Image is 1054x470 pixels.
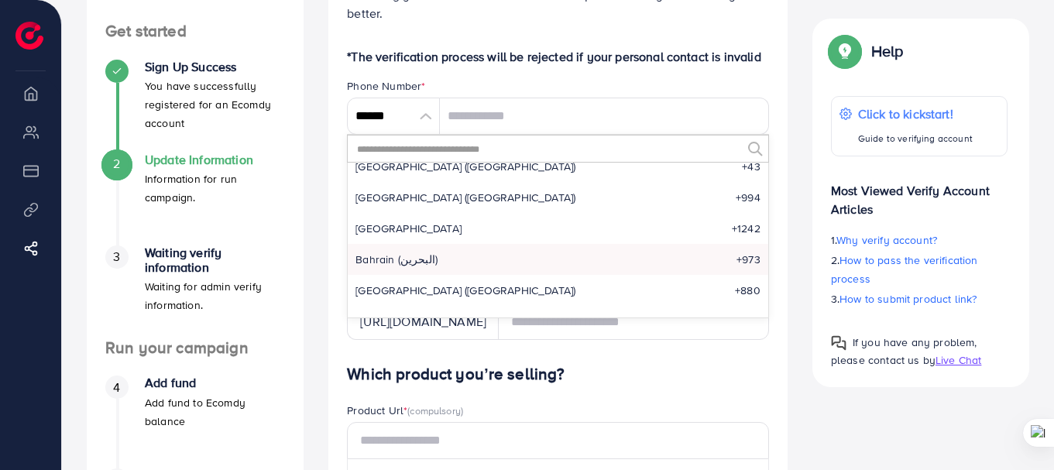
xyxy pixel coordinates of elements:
span: Live Chat [936,352,981,368]
h4: Run your campaign [87,338,304,358]
span: Why verify account? [836,232,937,248]
span: How to submit product link? [839,291,977,307]
span: [GEOGRAPHIC_DATA] [355,314,462,329]
label: Product Url [347,403,463,418]
h4: Which product you’re selling? [347,365,769,384]
img: Popup guide [831,335,846,351]
h4: Sign Up Success [145,60,285,74]
span: [GEOGRAPHIC_DATA] ([GEOGRAPHIC_DATA]) [355,159,575,174]
iframe: Chat [988,400,1042,458]
h4: Waiting verify information [145,245,285,275]
p: You have successfully registered for an Ecomdy account [145,77,285,132]
p: Add fund to Ecomdy balance [145,393,285,431]
li: Add fund [87,376,304,468]
h4: Get started [87,22,304,41]
p: Guide to verifying account [858,129,973,148]
span: [GEOGRAPHIC_DATA] ([GEOGRAPHIC_DATA]) [355,283,575,298]
h4: Update Information [145,153,285,167]
p: Help [871,42,904,60]
span: (compulsory) [407,403,463,417]
img: Popup guide [831,37,859,65]
span: +43 [742,159,760,174]
li: Waiting verify information [87,245,304,338]
p: 3. [831,290,1008,308]
span: +994 [736,190,760,205]
img: logo [15,22,43,50]
span: +973 [736,252,760,267]
span: Bahrain (‫البحرين‬‎) [355,252,438,267]
span: [GEOGRAPHIC_DATA] ([GEOGRAPHIC_DATA]) [355,190,575,205]
p: 2. [831,251,1008,288]
p: Most Viewed Verify Account Articles [831,169,1008,218]
p: *The verification process will be rejected if your personal contact is invalid [347,47,769,66]
span: If you have any problem, please contact us by [831,334,977,368]
h4: Add fund [145,376,285,390]
p: 1. [831,231,1008,249]
span: [GEOGRAPHIC_DATA] [355,221,462,236]
span: 2 [113,155,120,173]
span: How to pass the verification process [831,252,978,286]
span: 4 [113,379,120,396]
p: Waiting for admin verify information. [145,277,285,314]
li: Sign Up Success [87,60,304,153]
li: Update Information [87,153,304,245]
span: +1246 [732,314,760,329]
span: +880 [735,283,760,298]
span: 3 [113,248,120,266]
p: Information for run campaign. [145,170,285,207]
div: [URL][DOMAIN_NAME] [347,303,499,340]
span: +1242 [732,221,760,236]
label: Phone Number [347,78,425,94]
p: Click to kickstart! [858,105,973,123]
